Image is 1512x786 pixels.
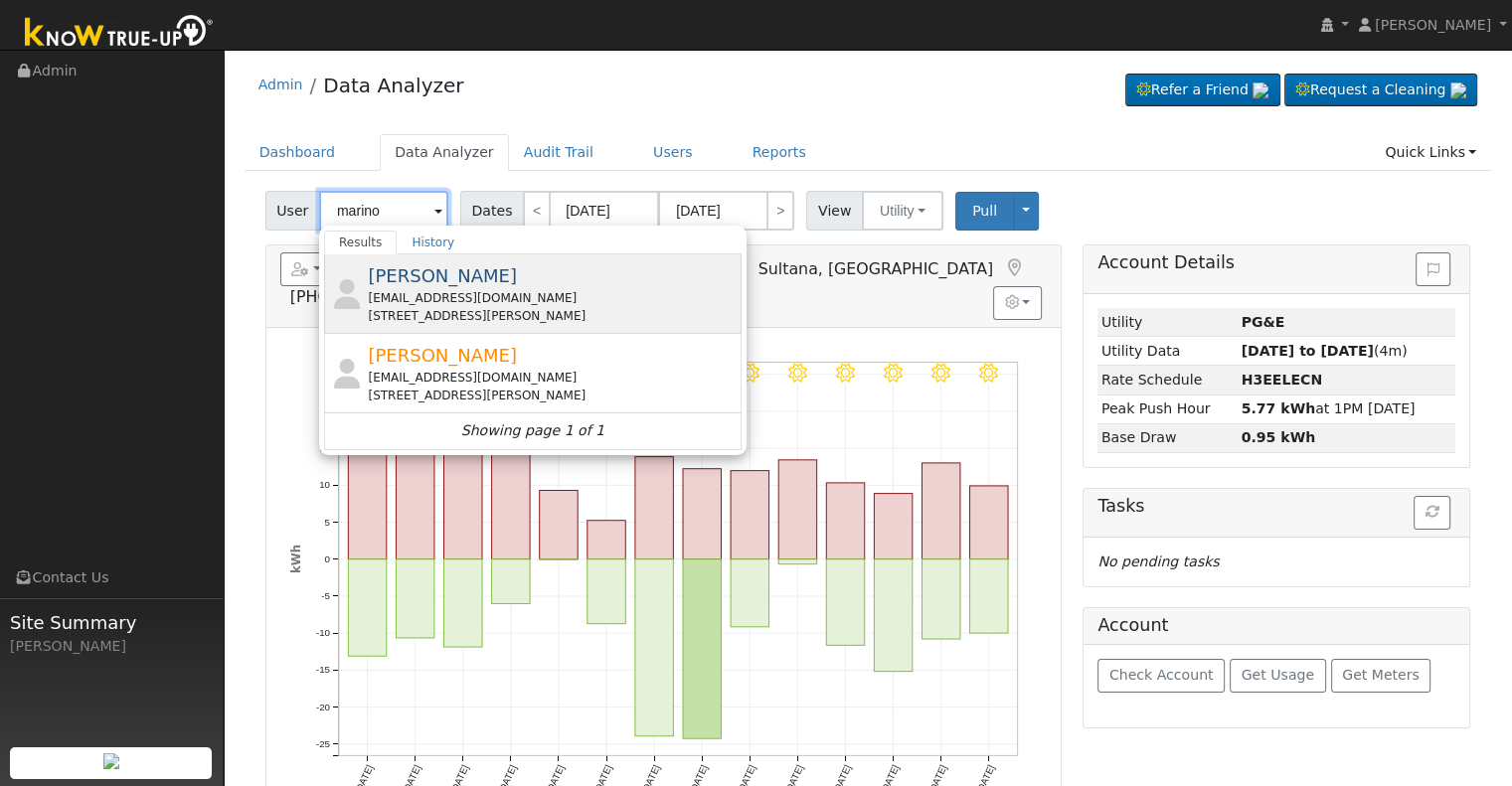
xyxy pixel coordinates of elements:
[1241,343,1373,359] strong: [DATE] to [DATE]
[1414,496,1450,530] button: Refresh
[727,258,749,278] a: Login As (last Never)
[874,559,912,672] rect: onclick=""
[922,559,959,639] rect: onclick=""
[884,363,903,382] i: 9/26 - Clear
[806,191,863,231] span: View
[758,259,994,278] span: Sultana, [GEOGRAPHIC_DATA]
[10,636,213,657] div: [PERSON_NAME]
[683,559,721,738] rect: onclick=""
[1097,366,1238,394] td: Rate Schedule
[955,192,1014,231] button: Pull
[826,559,864,646] rect: onclick=""
[862,191,943,231] button: Utility
[1241,314,1284,330] strong: ID: 17076029, authorized: 07/17/25
[461,420,604,441] i: Showing page 1 of 1
[1241,343,1407,359] span: (4m)
[1253,82,1268,98] img: retrieve
[103,753,119,769] img: retrieve
[15,11,224,56] img: Know True-Up
[1003,258,1025,278] a: Map
[1450,82,1466,98] img: retrieve
[324,553,330,564] text: 0
[972,203,997,219] span: Pull
[443,396,481,559] rect: onclick=""
[316,627,331,638] text: -10
[368,307,737,325] div: [STREET_ADDRESS][PERSON_NAME]
[319,191,448,231] input: Select a User
[635,559,673,736] rect: onclick=""
[316,738,330,749] text: -25
[931,363,950,382] i: 9/27 - Clear
[836,363,855,382] i: 9/25 - Clear
[874,493,912,558] rect: onclick=""
[523,191,551,231] a: <
[10,609,213,636] span: Site Summary
[1416,252,1450,286] button: Issue History
[245,134,351,171] a: Dashboard
[368,289,737,307] div: [EMAIL_ADDRESS][DOMAIN_NAME]
[348,449,386,558] rect: onclick=""
[323,74,463,97] a: Data Analyzer
[741,363,759,382] i: 9/23 - Clear
[788,363,807,382] i: 9/24 - Clear
[460,191,524,231] span: Dates
[368,369,737,387] div: [EMAIL_ADDRESS][DOMAIN_NAME]
[1097,337,1238,366] td: Utility Data
[738,134,821,171] a: Reports
[368,387,737,404] div: [STREET_ADDRESS][PERSON_NAME]
[1097,252,1455,273] h5: Account Details
[324,231,398,254] a: Results
[1230,659,1326,693] button: Get Usage
[969,559,1007,633] rect: onclick=""
[922,463,959,559] rect: onclick=""
[731,470,768,558] rect: onclick=""
[1370,134,1491,171] a: Quick Links
[778,559,816,564] rect: onclick=""
[778,460,816,559] rect: onclick=""
[290,287,434,306] span: [PHONE_NUMBER]
[265,191,320,231] span: User
[319,479,330,490] text: 10
[1375,17,1491,33] span: [PERSON_NAME]
[396,437,433,558] rect: onclick=""
[1097,659,1225,693] button: Check Account
[288,545,302,573] text: kWh
[316,664,330,675] text: -15
[368,345,517,366] span: [PERSON_NAME]
[1097,308,1238,337] td: Utility
[1342,667,1420,683] span: Get Meters
[258,77,303,92] a: Admin
[683,469,721,559] rect: onclick=""
[1242,667,1314,683] span: Get Usage
[397,231,469,254] a: History
[443,559,481,647] rect: onclick=""
[319,442,330,453] text: 15
[368,265,517,286] span: [PERSON_NAME]
[509,134,608,171] a: Audit Trail
[348,559,386,656] rect: onclick=""
[1125,74,1280,107] a: Refer a Friend
[826,483,864,559] rect: onclick=""
[766,191,794,231] a: >
[1097,553,1219,569] i: No pending tasks
[1331,659,1431,693] button: Get Meters
[1241,372,1322,388] strong: H
[539,490,577,558] rect: onclick=""
[731,559,768,627] rect: onclick=""
[969,486,1007,559] rect: onclick=""
[635,456,673,558] rect: onclick=""
[321,590,330,601] text: -5
[1097,615,1168,635] h5: Account
[1097,496,1455,517] h5: Tasks
[1284,74,1477,107] a: Request a Cleaning
[1097,394,1238,423] td: Peak Push Hour
[1241,429,1315,445] strong: 0.95 kWh
[396,559,433,638] rect: onclick=""
[1241,400,1315,416] strong: 5.77 kWh
[638,134,708,171] a: Users
[491,559,529,604] rect: onclick=""
[316,702,331,712] text: -20
[324,517,329,528] text: 5
[380,134,509,171] a: Data Analyzer
[1097,423,1238,452] td: Base Draw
